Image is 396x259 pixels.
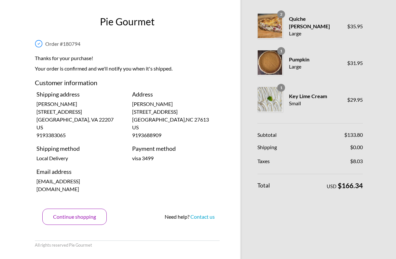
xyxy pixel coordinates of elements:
span: 1 [277,84,285,92]
span: 22207 [99,116,114,123]
img: Quiche Lorraine [258,14,282,38]
h4: Payment method [132,144,218,153]
img: Pumpkin [258,50,282,75]
span: 1 [277,47,285,55]
div: Need help? [165,213,215,221]
p: Your order is confirmed and we'll notify you when it's shipped. [35,65,220,75]
span: 9193688909 [132,132,161,138]
p: Local Delivery [36,154,122,162]
h1: Pie Gourmet [33,14,222,29]
span: [PERSON_NAME] [132,101,173,107]
h4: Shipping address [36,90,122,99]
span: [STREET_ADDRESS] [36,109,82,115]
span: [GEOGRAPHIC_DATA] , VA [36,116,114,123]
span: Order # 180794 [45,41,80,47]
h4: Address [132,90,218,99]
h3: Customer information [35,78,220,90]
span: [GEOGRAPHIC_DATA] , NC [132,116,209,123]
button: Continue shopping [42,209,107,225]
p: visa 3499 [132,154,218,162]
h4: Email address [36,167,122,176]
span: 2 [277,10,285,18]
a: Contact us [190,214,215,220]
span: [STREET_ADDRESS] [132,109,178,115]
span: US [132,124,139,130]
li: All rights reserved Pie Gourmet [35,242,92,248]
span: [PERSON_NAME] [36,101,77,107]
span: 9193383065 [36,132,66,138]
p: [EMAIL_ADDRESS][DOMAIN_NAME] [36,177,122,193]
span: 27613 [194,116,209,123]
span: US [36,124,43,130]
h4: Shipping method [36,144,122,153]
img: Key Lime Cream [258,87,282,111]
h2: Thanks for your purchase! [35,54,220,65]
